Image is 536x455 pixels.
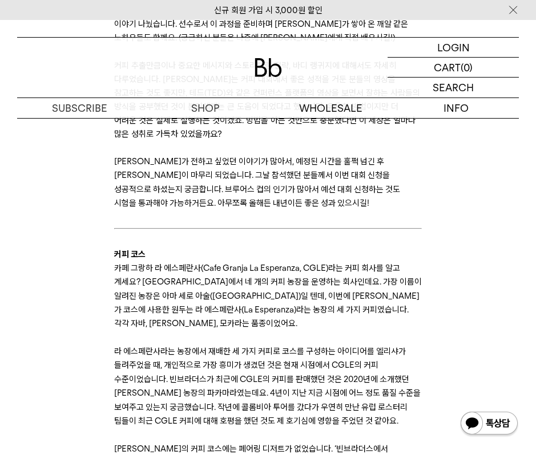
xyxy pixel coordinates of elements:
img: 로고 [255,58,282,77]
b: 커피 코스 [114,249,146,259]
span: 카페 그랑하 라 에스페란사(Cafe Granja La Esperanza, CGLE)라는 커피 회사를 알고 계세요? [GEOGRAPHIC_DATA]에서 네 개의 커피 농장을 운... [114,263,422,329]
p: INFO [393,98,519,118]
p: LOGIN [437,38,470,57]
a: 신규 회원 가입 시 3,000원 할인 [214,5,323,15]
span: [PERSON_NAME]가 전하고 싶었던 이야기가 많아서, 예정된 시간을 훌쩍 넘긴 후[PERSON_NAME]이 마무리 되었습니다. 그날 참석했던 분들께서 이번 대회 신청을 ... [114,156,400,208]
span: 라 에스페란사라는 농장에서 재배한 세 가지 커피로 코스를 구성하는 아이디어를 엘리샤가 들려주었을 때, 개인적으로 가장 흥미가 생겼던 것은 현재 시점에서 CGLE의 커피 수준이... [114,346,421,426]
a: CART (0) [388,58,519,78]
img: 카카오톡 채널 1:1 채팅 버튼 [460,411,519,438]
a: SUBSCRIBE [17,98,143,118]
p: (0) [461,58,473,77]
p: SEARCH [433,78,474,97]
a: SHOP [143,98,268,118]
p: CART [434,58,461,77]
p: WHOLESALE [268,98,394,118]
a: LOGIN [388,38,519,58]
